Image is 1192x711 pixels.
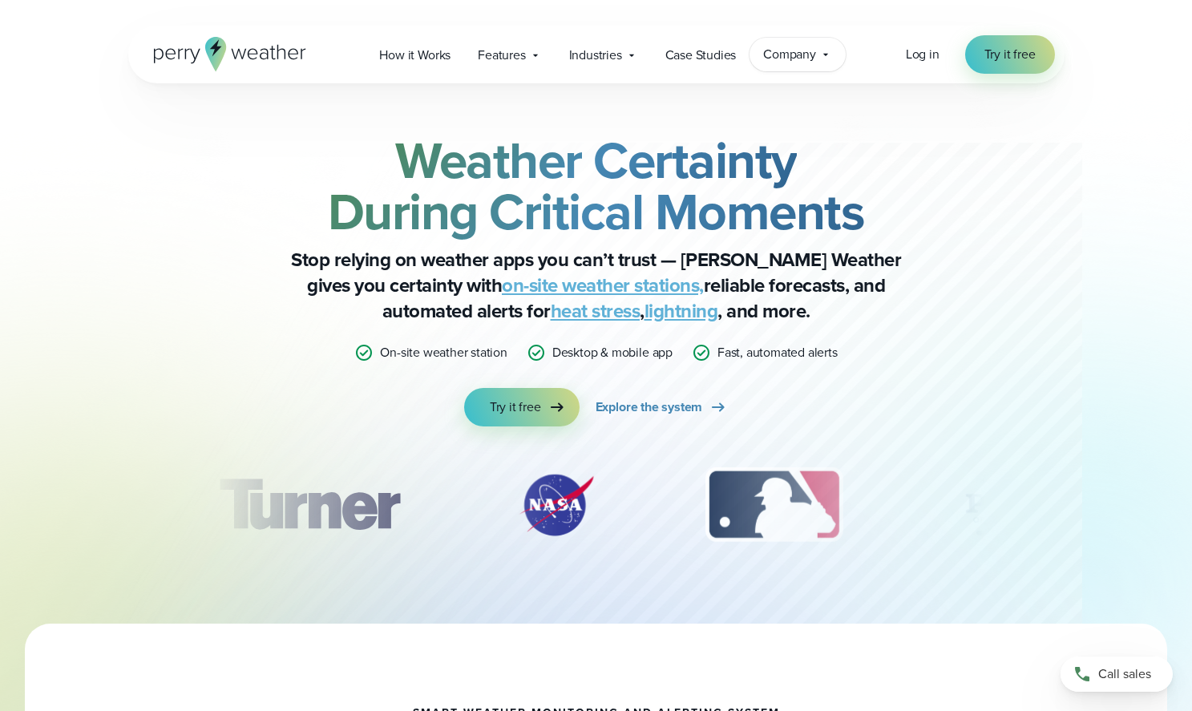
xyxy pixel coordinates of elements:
span: Explore the system [596,398,702,417]
img: NASA.svg [500,465,612,545]
span: Try it free [984,45,1036,64]
p: Fast, automated alerts [717,343,838,362]
strong: Weather Certainty During Critical Moments [328,123,865,249]
a: heat stress [551,297,640,325]
a: Try it free [464,388,580,426]
span: How it Works [379,46,451,65]
span: Log in [906,45,939,63]
div: 3 of 12 [689,465,859,545]
a: Try it free [965,35,1055,74]
a: Call sales [1061,656,1173,692]
a: on-site weather stations, [502,271,704,300]
div: slideshow [208,465,984,553]
a: Log in [906,45,939,64]
a: How it Works [366,38,464,71]
div: 1 of 12 [195,465,422,545]
p: Stop relying on weather apps you can’t trust — [PERSON_NAME] Weather gives you certainty with rel... [276,247,917,324]
span: Try it free [490,398,541,417]
a: Case Studies [652,38,750,71]
a: Explore the system [596,388,728,426]
p: On-site weather station [380,343,507,362]
a: lightning [644,297,718,325]
span: Industries [569,46,622,65]
p: Desktop & mobile app [552,343,673,362]
div: 4 of 12 [935,465,1064,545]
span: Call sales [1098,665,1151,684]
span: Company [763,45,816,64]
img: PGA.svg [935,465,1064,545]
img: MLB.svg [689,465,859,545]
div: 2 of 12 [500,465,612,545]
img: Turner-Construction_1.svg [195,465,422,545]
span: Case Studies [665,46,737,65]
span: Features [478,46,525,65]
